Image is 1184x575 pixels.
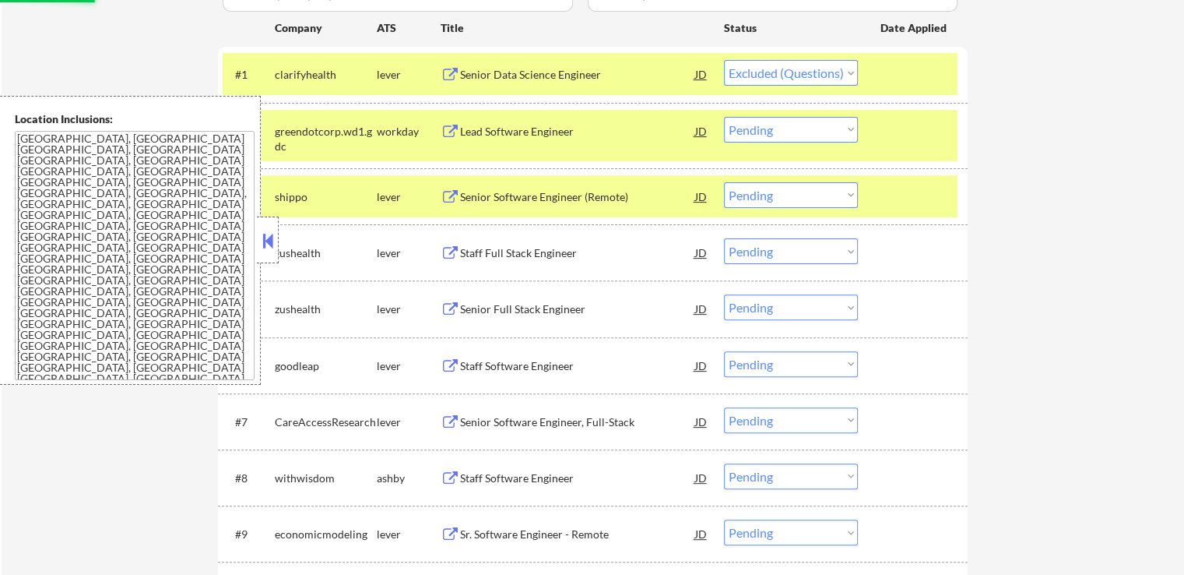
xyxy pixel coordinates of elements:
div: lever [377,358,441,374]
div: JD [694,238,709,266]
div: Staff Software Engineer [460,358,695,374]
div: #1 [235,67,262,83]
div: lever [377,245,441,261]
div: JD [694,295,709,323]
div: JD [694,351,709,379]
div: lever [377,67,441,83]
div: shippo [275,189,377,205]
div: Title [441,20,709,36]
div: Status [724,13,858,41]
div: goodleap [275,358,377,374]
div: Senior Software Engineer (Remote) [460,189,695,205]
div: #7 [235,414,262,430]
div: ashby [377,471,441,486]
div: Location Inclusions: [15,111,255,127]
div: lever [377,189,441,205]
div: economicmodeling [275,527,377,542]
div: clarifyhealth [275,67,377,83]
div: Sr. Software Engineer - Remote [460,527,695,542]
div: lever [377,302,441,317]
div: lever [377,414,441,430]
div: #9 [235,527,262,542]
div: zushealth [275,302,377,317]
div: ATS [377,20,441,36]
div: JD [694,117,709,145]
div: Lead Software Engineer [460,124,695,139]
div: workday [377,124,441,139]
div: Senior Software Engineer, Full-Stack [460,414,695,430]
div: JD [694,407,709,436]
div: greendotcorp.wd1.gdc [275,124,377,154]
div: #8 [235,471,262,486]
div: JD [694,60,709,88]
div: JD [694,182,709,210]
div: Company [275,20,377,36]
div: JD [694,464,709,492]
div: Staff Full Stack Engineer [460,245,695,261]
div: Senior Data Science Engineer [460,67,695,83]
div: Date Applied [880,20,949,36]
div: lever [377,527,441,542]
div: CareAccessResearch [275,414,377,430]
div: zushealth [275,245,377,261]
div: JD [694,520,709,548]
div: withwisdom [275,471,377,486]
div: Staff Software Engineer [460,471,695,486]
div: Senior Full Stack Engineer [460,302,695,317]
